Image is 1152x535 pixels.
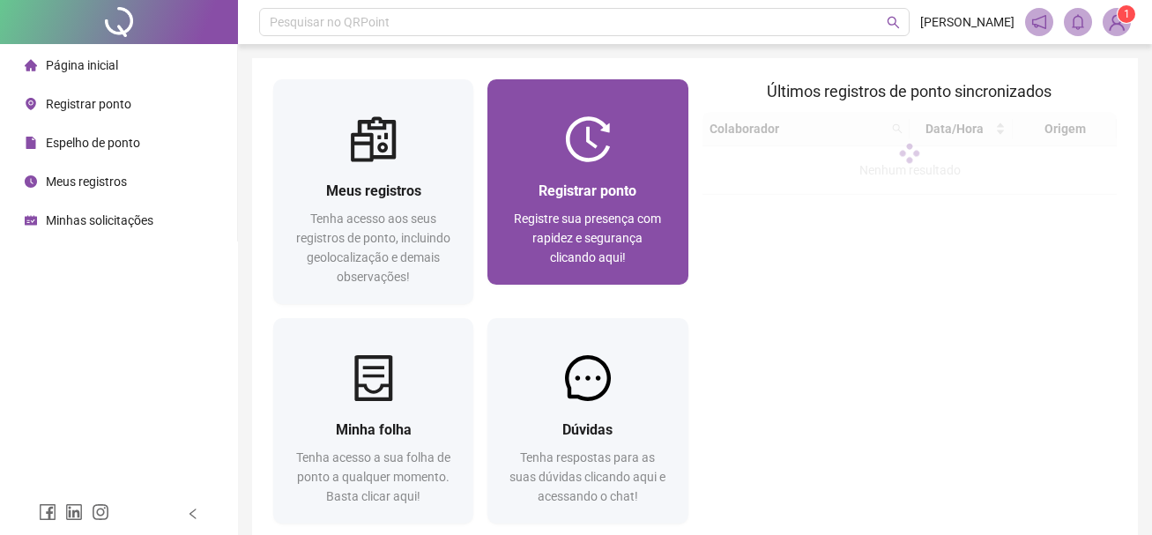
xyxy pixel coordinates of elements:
span: file [25,137,37,149]
span: Registrar ponto [46,97,131,111]
span: 1 [1124,8,1130,20]
span: Tenha acesso a sua folha de ponto a qualquer momento. Basta clicar aqui! [296,450,450,503]
sup: Atualize o seu contato no menu Meus Dados [1118,5,1135,23]
span: Tenha respostas para as suas dúvidas clicando aqui e acessando o chat! [509,450,665,503]
span: search [887,16,900,29]
span: Últimos registros de ponto sincronizados [767,82,1052,100]
span: Registre sua presença com rapidez e segurança clicando aqui! [514,212,661,264]
span: instagram [92,503,109,521]
span: schedule [25,214,37,227]
a: DúvidasTenha respostas para as suas dúvidas clicando aqui e acessando o chat! [487,318,687,524]
span: left [187,508,199,520]
span: Tenha acesso aos seus registros de ponto, incluindo geolocalização e demais observações! [296,212,450,284]
span: bell [1070,14,1086,30]
span: Espelho de ponto [46,136,140,150]
span: clock-circle [25,175,37,188]
img: 88042 [1104,9,1130,35]
span: Registrar ponto [539,182,636,199]
span: Meus registros [326,182,421,199]
a: Meus registrosTenha acesso aos seus registros de ponto, incluindo geolocalização e demais observa... [273,79,473,304]
span: linkedin [65,503,83,521]
span: Página inicial [46,58,118,72]
span: home [25,59,37,71]
span: notification [1031,14,1047,30]
a: Minha folhaTenha acesso a sua folha de ponto a qualquer momento. Basta clicar aqui! [273,318,473,524]
a: Registrar pontoRegistre sua presença com rapidez e segurança clicando aqui! [487,79,687,285]
span: Meus registros [46,175,127,189]
span: Dúvidas [562,421,613,438]
span: Minhas solicitações [46,213,153,227]
span: [PERSON_NAME] [920,12,1015,32]
span: environment [25,98,37,110]
span: Minha folha [336,421,412,438]
span: facebook [39,503,56,521]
